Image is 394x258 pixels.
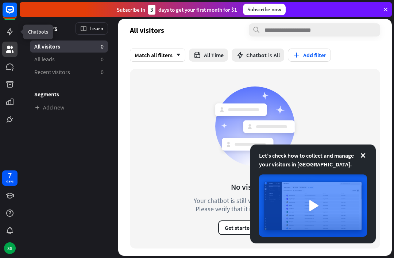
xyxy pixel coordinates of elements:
h3: Segments [30,91,108,98]
span: All [274,51,280,59]
img: image [259,174,367,237]
div: SS [4,242,16,254]
div: Subscribe now [243,4,286,15]
span: All visitors [34,43,60,50]
div: 7 [8,172,12,179]
aside: 0 [101,68,104,76]
div: No visitors yet [231,182,279,192]
div: days [6,179,13,184]
a: Add new [30,101,108,113]
div: 3 [148,5,155,15]
i: arrow_down [173,53,181,57]
a: Recent visitors 0 [30,66,108,78]
div: Let's check how to collect and manage your visitors in [GEOGRAPHIC_DATA]. [259,151,367,169]
a: All leads 0 [30,53,108,65]
div: Subscribe in days to get your first month for $1 [117,5,237,15]
aside: 0 [101,55,104,63]
span: Visitors [34,24,58,32]
span: Recent visitors [34,68,70,76]
span: is [268,51,272,59]
span: Chatbot [246,51,267,59]
button: All Time [189,49,228,62]
span: Learn [89,25,103,32]
span: All leads [34,55,55,63]
button: Add filter [288,49,331,62]
span: All visitors [130,26,164,34]
div: Your chatbot is still waiting for its first visitor. Please verify that it is active and accessible. [180,196,330,213]
div: Match all filters [130,49,185,62]
button: Get started with Visitors [218,220,292,235]
aside: 0 [101,43,104,50]
button: Open LiveChat chat widget [6,3,28,25]
a: 7 days [2,170,18,186]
